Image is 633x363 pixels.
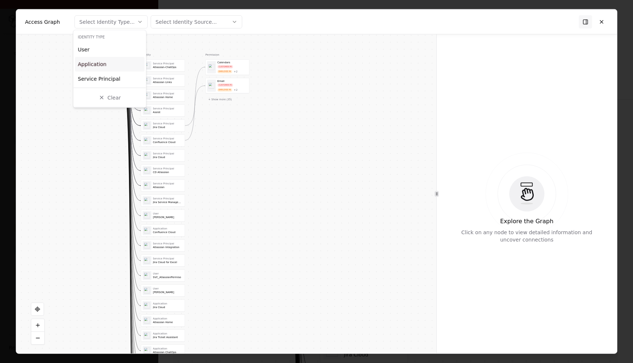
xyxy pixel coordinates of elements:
button: Clear [77,91,143,104]
div: Suggestions [74,30,146,88]
div: Service Principal [78,75,121,83]
span: Identity Type [78,35,105,39]
div: Application [78,61,107,68]
div: User [78,46,90,53]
